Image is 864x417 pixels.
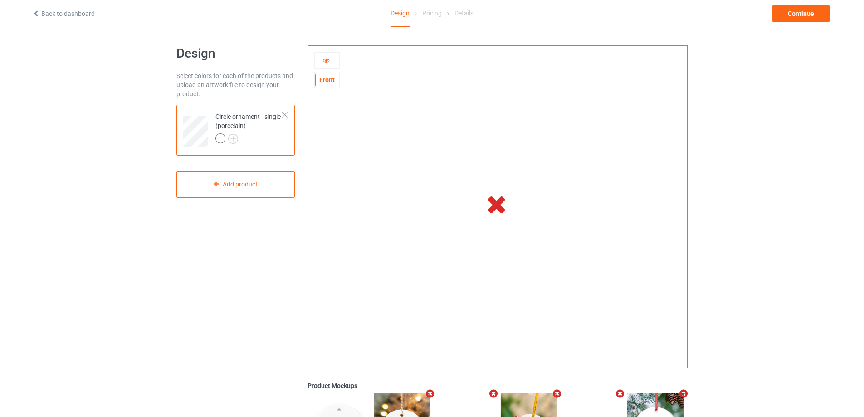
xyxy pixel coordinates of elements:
[772,5,830,22] div: Continue
[228,134,238,144] img: svg+xml;base64,PD94bWwgdmVyc2lvbj0iMS4wIiBlbmNvZGluZz0iVVRGLTgiPz4KPHN2ZyB3aWR0aD0iMjJweCIgaGVpZ2...
[176,105,295,156] div: Circle ornament - single (porcelain)
[678,389,689,398] i: Remove mockup
[488,389,499,398] i: Remove mockup
[176,45,295,62] h1: Design
[315,75,339,84] div: Front
[176,171,295,198] div: Add product
[176,71,295,98] div: Select colors for each of the products and upload an artwork file to design your product.
[32,10,95,17] a: Back to dashboard
[615,389,626,398] i: Remove mockup
[551,389,562,398] i: Remove mockup
[391,0,410,27] div: Design
[422,0,442,26] div: Pricing
[215,112,283,143] div: Circle ornament - single (porcelain)
[308,381,688,390] div: Product Mockups
[454,0,473,26] div: Details
[425,389,436,398] i: Remove mockup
